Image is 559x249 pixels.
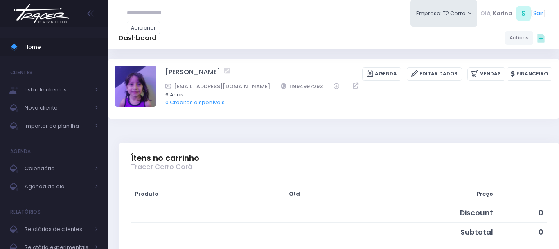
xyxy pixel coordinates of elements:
[131,153,199,163] span: Ítens no carrinho
[165,67,220,81] a: [PERSON_NAME]
[25,85,90,95] span: Lista de clientes
[281,82,323,91] a: 11994997293
[332,203,497,223] td: Discount
[332,223,497,242] td: Subtotal
[256,185,332,203] th: Qtd
[115,66,156,109] label: Alterar foto de perfil
[127,21,160,34] a: Adicionar
[407,67,462,81] a: Editar Dados
[467,67,505,81] a: Vendas
[25,181,90,192] span: Agenda do dia
[10,143,31,160] h4: Agenda
[477,4,549,23] div: [ ]
[480,9,491,18] span: Olá,
[497,203,547,223] td: 0
[25,224,90,235] span: Relatórios de clientes
[10,204,41,220] h4: Relatórios
[10,64,32,81] h4: Clientes
[25,163,90,174] span: Calendário
[115,66,156,107] img: Nina Elias
[165,98,225,106] a: 0 Créditos disponíveis
[497,223,547,242] td: 0
[362,67,401,81] a: Agenda
[533,9,543,18] a: Sair
[131,163,192,171] span: Tracer Cerro Corá
[131,185,256,203] th: Produto
[25,121,90,131] span: Importar da planilha
[165,91,542,99] span: 6 Anos
[119,34,156,42] h5: Dashboard
[507,67,552,81] a: Financeiro
[516,6,531,21] span: S
[25,103,90,113] span: Novo cliente
[165,82,270,91] a: [EMAIL_ADDRESS][DOMAIN_NAME]
[533,30,549,46] div: Quick actions
[505,31,533,45] a: Actions
[493,9,512,18] span: Karina
[332,185,497,203] th: Preço
[25,42,98,53] span: Home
